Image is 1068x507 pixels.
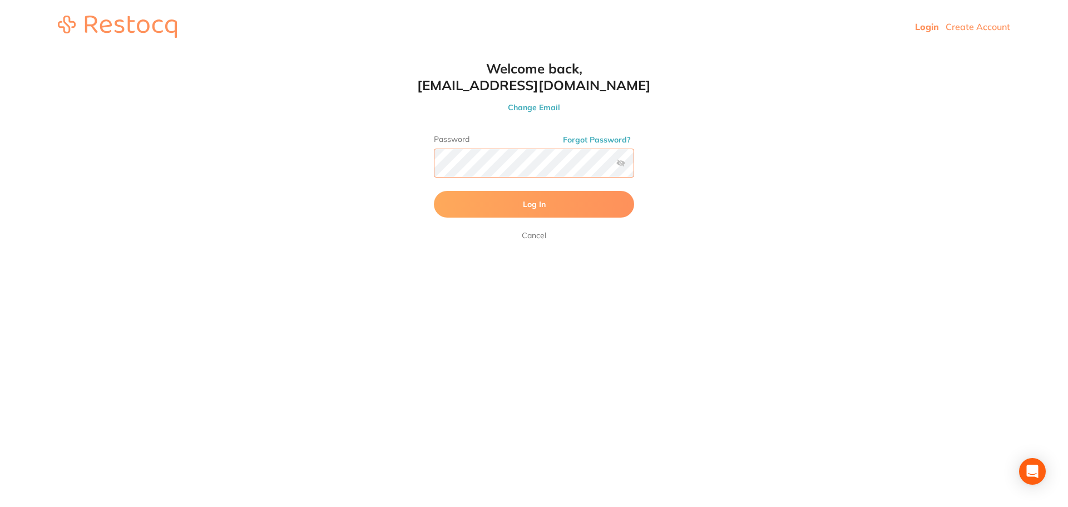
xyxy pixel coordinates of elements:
[523,199,546,209] span: Log In
[412,102,656,112] button: Change Email
[412,60,656,93] h1: Welcome back, [EMAIL_ADDRESS][DOMAIN_NAME]
[434,135,634,144] label: Password
[946,21,1010,32] a: Create Account
[58,16,177,38] img: restocq_logo.svg
[520,229,548,242] a: Cancel
[434,191,634,218] button: Log In
[560,135,634,145] button: Forgot Password?
[1019,458,1046,485] div: Open Intercom Messenger
[915,21,939,32] a: Login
